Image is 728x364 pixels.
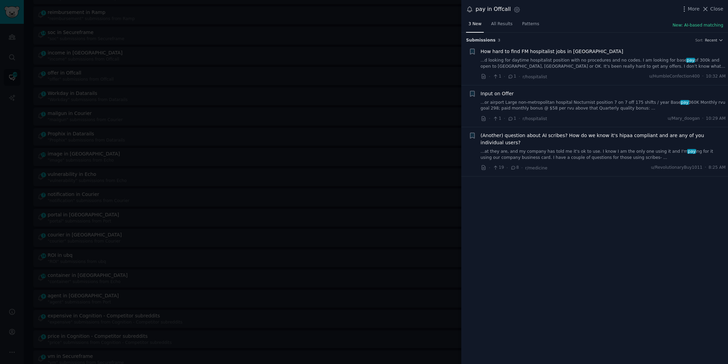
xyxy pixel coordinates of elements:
[686,58,695,63] span: pay
[508,73,516,80] span: 1
[519,115,520,122] span: ·
[493,73,501,80] span: 1
[521,164,523,171] span: ·
[481,48,623,55] a: How hard to find FM hospitalist jobs in [GEOGRAPHIC_DATA]
[680,100,689,105] span: pay
[510,165,519,171] span: 8
[504,115,505,122] span: ·
[504,73,505,80] span: ·
[481,57,726,69] a: ...d looking for daytime hospitalist position with no procedures and no codes. I am looking for b...
[705,38,717,43] span: Recent
[468,21,481,27] span: 3 New
[687,149,696,154] span: pay
[466,19,484,33] a: 3 New
[709,165,726,171] span: 8:25 AM
[525,166,547,170] span: r/medicine
[520,19,542,33] a: Patterns
[493,165,504,171] span: 19
[705,165,706,171] span: ·
[493,116,501,122] span: 1
[481,132,726,146] a: (Another) question about AI scribes? How do we know it's hipaa compliant and are any of you indiv...
[649,73,700,80] span: u/HumbleConfection400
[489,19,515,33] a: All Results
[651,165,702,171] span: u/RevolutionaryBuy1011
[710,5,723,13] span: Close
[522,21,539,27] span: Patterns
[489,115,490,122] span: ·
[702,73,704,80] span: ·
[523,75,547,79] span: r/hospitalist
[489,73,490,80] span: ·
[706,73,726,80] span: 10:32 AM
[519,73,520,80] span: ·
[668,116,700,122] span: u/Mary_doogan
[702,116,704,122] span: ·
[508,116,516,122] span: 1
[507,164,508,171] span: ·
[481,149,726,161] a: ...at they are, and my company has told me it's ok to use. I know I am the only one using it and ...
[491,21,512,27] span: All Results
[466,37,496,44] span: Submission s
[523,116,547,121] span: r/hospitalist
[481,90,514,97] a: Input on Offer
[476,5,511,14] div: pay in Offcall
[681,5,700,13] button: More
[489,164,490,171] span: ·
[705,38,723,43] button: Recent
[688,5,700,13] span: More
[695,38,703,43] div: Sort
[706,116,726,122] span: 10:29 AM
[498,38,500,42] span: 3
[673,22,723,29] button: New: AI-based matching
[481,100,726,112] a: ...or airport Large non-metropolitan hospital Nocturnist position 7 on 7 off 175 shifts / year Ba...
[702,5,723,13] button: Close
